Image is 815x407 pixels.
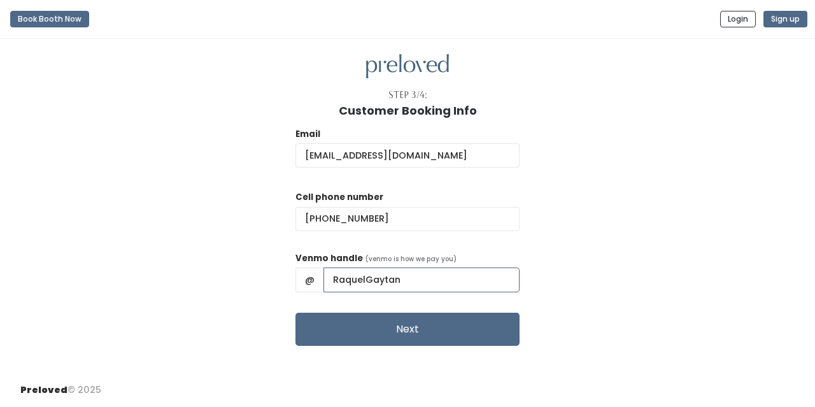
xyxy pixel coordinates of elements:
[295,128,320,141] label: Email
[295,191,383,204] label: Cell phone number
[366,54,449,79] img: preloved logo
[10,5,89,33] a: Book Booth Now
[20,373,101,397] div: © 2025
[295,207,520,231] input: (___) ___-____
[365,254,457,264] span: (venmo is how we pay you)
[388,89,427,102] div: Step 3/4:
[763,11,807,27] button: Sign up
[295,313,520,346] button: Next
[295,268,324,292] span: @
[20,383,67,396] span: Preloved
[295,143,520,168] input: @ .
[339,104,477,117] h1: Customer Booking Info
[295,252,363,265] label: Venmo handle
[10,11,89,27] button: Book Booth Now
[720,11,756,27] button: Login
